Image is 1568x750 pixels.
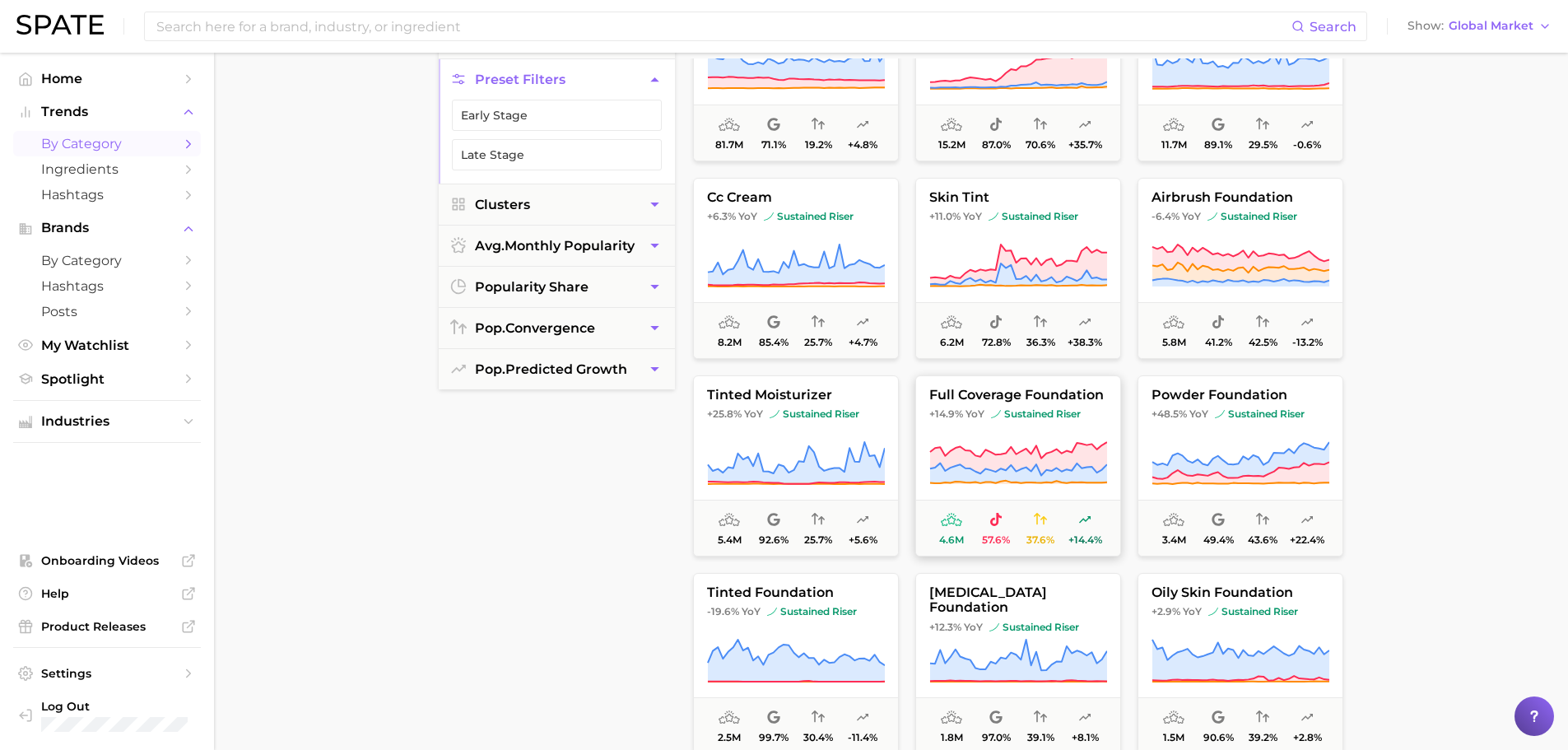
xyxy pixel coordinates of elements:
[13,409,201,434] button: Industries
[856,510,869,530] span: popularity predicted growth: Uncertain
[856,115,869,135] span: popularity predicted growth: Likely
[475,320,595,336] span: convergence
[1138,388,1342,403] span: powder foundation
[717,337,741,348] span: 8.2m
[41,161,173,177] span: Ingredients
[1138,178,1343,359] button: airbrush foundation-6.4% YoYsustained risersustained riser5.8m41.2%42.5%-13.2%
[1034,313,1047,333] span: popularity convergence: Low Convergence
[916,190,1120,205] span: skin tint
[939,534,964,546] span: 4.6m
[804,337,832,348] span: 25.7%
[13,273,201,299] a: Hashtags
[929,621,961,633] span: +12.3%
[848,337,877,348] span: +4.7%
[719,115,740,135] span: average monthly popularity: Very High Popularity
[941,313,962,333] span: average monthly popularity: High Popularity
[856,313,869,333] span: popularity predicted growth: Uncertain
[452,139,662,170] button: Late Stage
[719,313,740,333] span: average monthly popularity: High Popularity
[804,139,831,151] span: 19.2%
[1138,375,1343,557] button: powder foundation+48.5% YoYsustained risersustained riser3.4m49.4%43.6%+22.4%
[13,182,201,207] a: Hashtags
[767,313,780,333] span: popularity share: Google
[1163,115,1184,135] span: average monthly popularity: High Popularity
[452,100,662,131] button: Early Stage
[1078,115,1091,135] span: popularity predicted growth: Very Likely
[1207,212,1217,221] img: sustained riser
[1204,139,1232,151] span: 89.1%
[13,581,201,606] a: Help
[1163,510,1184,530] span: average monthly popularity: Medium Popularity
[41,304,173,319] span: Posts
[989,621,1079,634] span: sustained riser
[41,699,188,714] span: Log Out
[439,226,675,266] button: avg.monthly popularity
[1449,21,1533,30] span: Global Market
[13,248,201,273] a: by Category
[41,187,173,203] span: Hashtags
[767,510,780,530] span: popularity share: Google
[1034,708,1047,728] span: popularity convergence: Low Convergence
[13,366,201,392] a: Spotlight
[16,15,104,35] img: SPATE
[770,408,859,421] span: sustained riser
[13,100,201,124] button: Trends
[475,279,589,295] span: popularity share
[1026,139,1055,151] span: 70.6%
[1204,337,1231,348] span: 41.2%
[964,621,983,634] span: YoY
[715,139,743,151] span: 81.7m
[1163,708,1184,728] span: average monthly popularity: Medium Popularity
[475,238,635,254] span: monthly popularity
[812,115,825,135] span: popularity convergence: Very Low Convergence
[707,605,739,617] span: -19.6%
[1256,313,1269,333] span: popularity convergence: Medium Convergence
[1182,210,1201,223] span: YoY
[940,732,962,743] span: 1.8m
[439,184,675,225] button: Clusters
[1292,732,1321,743] span: +2.8%
[759,534,789,546] span: 92.6%
[1078,510,1091,530] span: popularity predicted growth: Very Likely
[439,267,675,307] button: popularity share
[767,607,777,617] img: sustained riser
[989,212,998,221] img: sustained riser
[1290,534,1324,546] span: +22.4%
[1163,732,1184,743] span: 1.5m
[965,408,984,421] span: YoY
[1212,510,1225,530] span: popularity share: Google
[1256,708,1269,728] span: popularity convergence: Low Convergence
[982,534,1010,546] span: 57.6%
[1212,708,1225,728] span: popularity share: Google
[707,408,742,420] span: +25.8%
[41,71,173,86] span: Home
[1212,115,1225,135] span: popularity share: Google
[989,115,1003,135] span: popularity share: TikTok
[812,708,825,728] span: popularity convergence: Low Convergence
[41,221,173,235] span: Brands
[1293,139,1321,151] span: -0.6%
[929,210,961,222] span: +11.0%
[1071,732,1098,743] span: +8.1%
[915,375,1121,557] button: full coverage foundation+14.9% YoYsustained risersustained riser4.6m57.6%37.6%+14.4%
[1138,585,1342,600] span: oily skin foundation
[941,510,962,530] span: average monthly popularity: High Popularity
[439,308,675,348] button: pop.convergence
[13,216,201,240] button: Brands
[767,605,857,618] span: sustained riser
[1256,115,1269,135] span: popularity convergence: Low Convergence
[439,349,675,389] button: pop.predicted growth
[1026,534,1054,546] span: 37.6%
[41,666,173,681] span: Settings
[41,278,173,294] span: Hashtags
[812,313,825,333] span: popularity convergence: Low Convergence
[13,156,201,182] a: Ingredients
[767,115,780,135] span: popularity share: Google
[1212,313,1225,333] span: popularity share: TikTok
[13,66,201,91] a: Home
[13,548,201,573] a: Onboarding Videos
[694,585,898,600] span: tinted foundation
[939,337,963,348] span: 6.2m
[989,510,1003,530] span: popularity share: TikTok
[693,178,899,359] button: cc cream+6.3% YoYsustained risersustained riser8.2m85.4%25.7%+4.7%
